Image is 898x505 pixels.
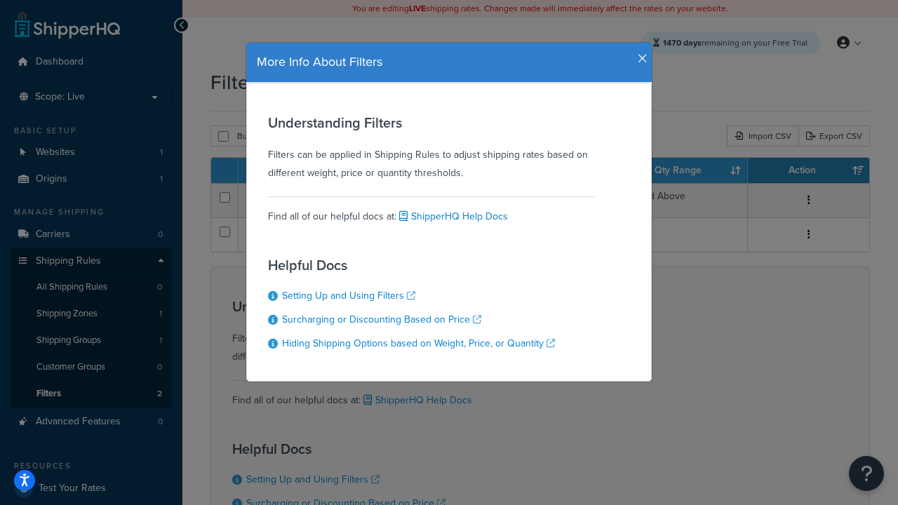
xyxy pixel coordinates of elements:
div: Filters can be applied in Shipping Rules to adjust shipping rates based on different weight, pric... [268,115,595,182]
h4: More Info About Filters [257,53,641,72]
h3: Understanding Filters [268,115,595,130]
div: Find all of our helpful docs at: [268,196,595,226]
a: ShipperHQ Help Docs [396,209,508,224]
a: Setting Up and Using Filters [282,288,415,303]
h3: Helpful Docs [268,257,555,273]
a: Surcharging or Discounting Based on Price [282,312,481,327]
a: Hiding Shipping Options based on Weight, Price, or Quantity [282,336,555,351]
